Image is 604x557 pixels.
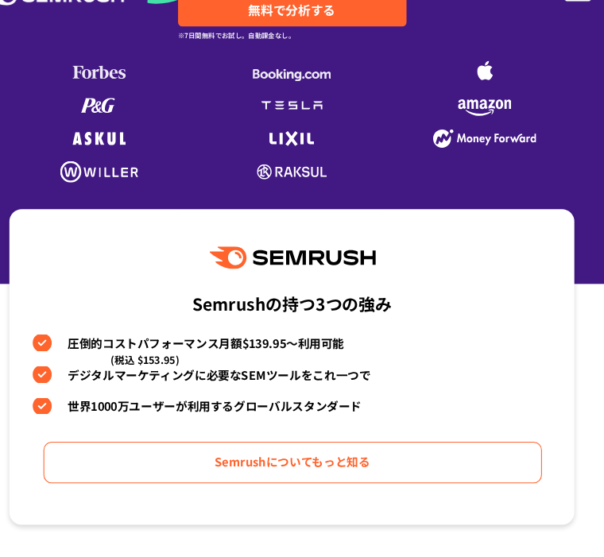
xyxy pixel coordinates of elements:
span: 無料で分析する [261,25,344,41]
div: Semrushの持つ3つの強み [54,300,551,329]
li: デジタルマーケティングに必要なSEMツールをこれ一つで [54,374,551,390]
small: ※7日間無料でお試し。自動課金なし。 [193,50,305,65]
li: 世界1000万ユーザーが利用するグローバルスタンダード [54,404,551,420]
span: Semrushについてもっと知る [228,457,377,474]
a: Semrushについてもっと知る [64,447,541,486]
li: 圧倒的コストパフォーマンス月額$139.95〜利用可能 [54,344,551,360]
img: Semrush [223,260,382,281]
span: (税込 $153.95) [129,360,195,376]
